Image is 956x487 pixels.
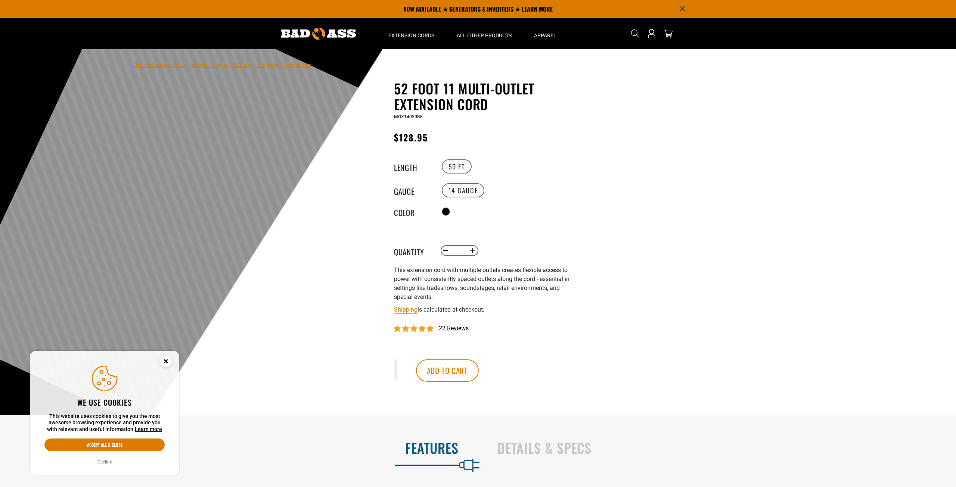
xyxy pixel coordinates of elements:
aside: Cookie Consent [30,351,179,475]
a: Learn more [135,426,162,432]
h2: We use cookies [44,397,165,407]
span: This extension cord with multiple outlets creates flexible access to power with consistently spac... [394,266,569,300]
nav: breadcrumbs [134,60,311,69]
img: Bad Ass Extension Cords [281,28,356,40]
span: Apparel [534,32,556,39]
h2: Details & Specs [497,440,940,456]
span: MOX14050BK [394,114,423,119]
label: 50 FT [442,159,472,174]
h1: 52 Foot 11 Multi-Outlet Extension Cord [394,81,577,112]
a: Return to Collection [189,63,229,68]
span: 52 Foot 11 Multi-Outlet Extension Cord [233,63,311,68]
a: Bad Ass Extension Cords [134,63,185,68]
button: Decline [95,458,114,466]
label: 14 Gauge [442,183,485,197]
p: This website uses cookies to give you the most awesome browsing experience and provide you with r... [44,413,165,433]
summary: Search [629,28,641,40]
legend: Color [394,207,431,216]
span: $128.95 [394,131,428,144]
span: 4.95 stars [394,325,435,333]
button: Accept all & close [44,438,165,451]
a: Shipping [394,306,418,313]
span: 22 reviews [439,325,469,332]
legend: Gauge [394,185,431,195]
legend: Length [394,162,431,171]
label: Quantity [394,246,431,256]
button: Add to cart [416,359,479,382]
div: is calculated at checkout. [394,305,577,315]
h2: Features [16,440,459,456]
summary: Apparel [523,18,568,49]
summary: Extension Cords [377,18,446,49]
span: › [230,63,232,68]
summary: All Other Products [446,18,523,49]
span: › [186,63,188,68]
span: Extension Cords [388,32,434,39]
span: All Other Products [457,32,512,39]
